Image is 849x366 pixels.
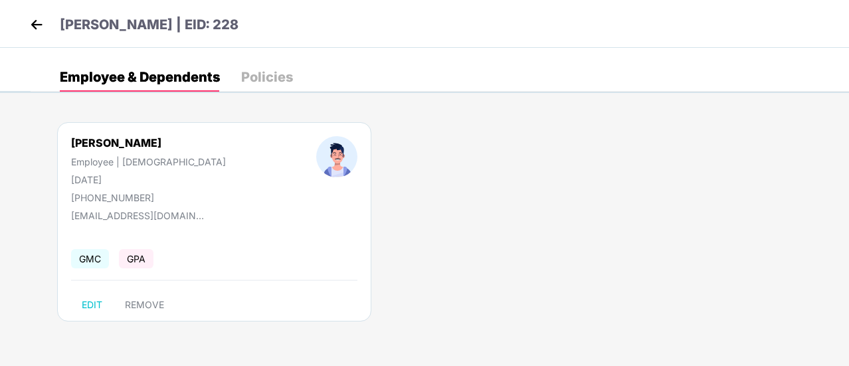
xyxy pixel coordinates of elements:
span: GPA [119,249,153,268]
span: EDIT [82,300,102,310]
img: back [27,15,47,35]
img: profileImage [316,136,357,177]
div: Employee | [DEMOGRAPHIC_DATA] [71,156,226,167]
div: [PHONE_NUMBER] [71,192,226,203]
div: Employee & Dependents [60,70,220,84]
div: Policies [241,70,293,84]
div: [EMAIL_ADDRESS][DOMAIN_NAME] [71,210,204,221]
p: [PERSON_NAME] | EID: 228 [60,15,238,35]
div: [DATE] [71,174,226,185]
span: GMC [71,249,109,268]
button: EDIT [71,294,113,316]
button: REMOVE [114,294,175,316]
span: REMOVE [125,300,164,310]
div: [PERSON_NAME] [71,136,226,149]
